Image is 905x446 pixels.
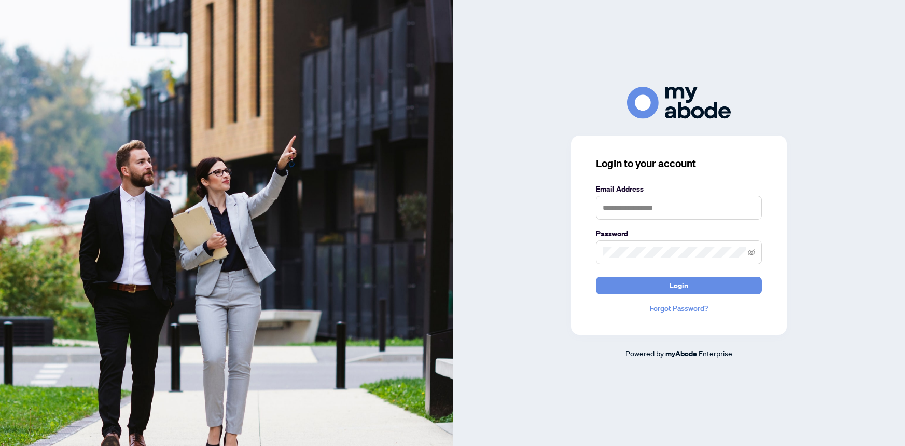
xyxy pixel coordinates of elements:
span: Enterprise [699,348,732,358]
span: Powered by [625,348,664,358]
label: Email Address [596,183,762,195]
button: Login [596,277,762,294]
a: myAbode [665,348,697,359]
span: Login [670,277,688,294]
img: ma-logo [627,87,731,118]
a: Forgot Password? [596,303,762,314]
label: Password [596,228,762,239]
span: eye-invisible [748,249,755,256]
h3: Login to your account [596,156,762,171]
